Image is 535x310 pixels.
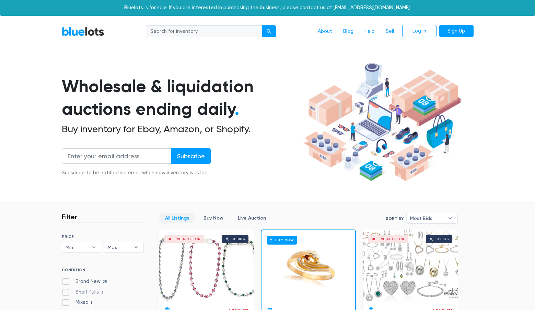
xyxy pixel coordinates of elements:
span: Most Bids [410,213,444,223]
div: 0 bids [437,237,449,241]
span: 1 [89,300,94,306]
div: Live Auction [377,237,405,241]
h1: Wholesale & liquidation auctions ending daily [62,75,301,121]
a: Buy Now [198,213,229,223]
a: Blog [338,25,359,38]
b: ▾ [443,213,457,223]
h6: PRICE [62,234,144,239]
a: Sign Up [439,25,474,37]
a: Sell [380,25,399,38]
input: Search for inventory [146,25,263,38]
input: Subscribe [171,148,211,164]
span: 25 [101,279,109,285]
input: Enter your email address [62,148,172,164]
span: Min [66,242,88,252]
label: Brand New [62,278,109,285]
span: . [235,99,239,119]
div: Subscribe to be notified via email when new inventory is listed. [62,169,211,177]
img: hero-ee84e7d0318cb26816c560f6b4441b76977f77a177738b4e94f68c95b2b83dbb.png [301,60,463,185]
div: Live Auction [174,237,201,241]
a: Buy Now [261,230,355,302]
label: Sort By [386,215,404,222]
span: 3 [99,290,105,295]
a: About [312,25,338,38]
a: Live Auction [232,213,272,223]
a: BlueLots [62,26,104,36]
a: Live Auction 0 bids [159,230,254,301]
span: Max [108,242,130,252]
div: 0 bids [233,237,245,241]
label: Mixed [62,299,94,306]
label: Shelf Pulls [62,288,105,296]
h3: Filter [62,213,77,221]
b: ▾ [86,242,101,252]
h2: Buy inventory for Ebay, Amazon, or Shopify. [62,123,301,135]
h6: Buy Now [267,236,297,244]
a: Help [359,25,380,38]
a: All Listings [159,213,195,223]
b: ▾ [129,242,143,252]
a: Live Auction 0 bids [363,230,458,301]
a: Log In [402,25,437,37]
h6: CONDITION [62,268,144,275]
